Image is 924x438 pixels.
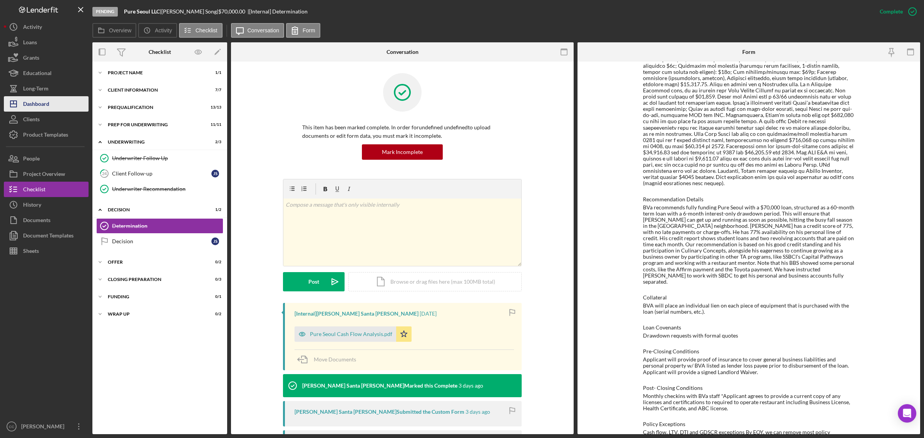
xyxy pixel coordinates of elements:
div: BVA will place an individual lien on each piece of equipment that is purchased with the loan (ser... [643,303,855,315]
div: Sheets [23,243,39,261]
div: Underwriter Recommendation [112,186,223,192]
div: Activity [23,19,42,37]
div: Underwriter Follow Up [112,155,223,161]
div: Long-Term [23,81,49,98]
div: Underwriting [108,140,202,144]
div: 0 / 3 [208,277,221,282]
div: Checklist [23,182,45,199]
div: 0 / 2 [208,260,221,264]
time: 2025-08-25 17:51 [459,383,483,389]
time: 2025-08-25 17:51 [465,409,490,415]
div: J S [211,237,219,245]
div: Decision [108,207,202,212]
a: Project Overview [4,166,89,182]
a: 24Client Follow-upJS [96,166,223,181]
div: Project Overview [23,166,65,184]
a: Determination [96,218,223,234]
div: [PERSON_NAME] Santa [PERSON_NAME] Marked this Complete [302,383,457,389]
div: $70,000.00 [218,8,248,15]
div: Document Templates [23,228,74,245]
button: Pure Seoul Cash Flow Analysis.pdf [295,326,412,342]
label: Activity [155,27,172,33]
div: Form [742,49,755,55]
button: Document Templates [4,228,89,243]
button: Move Documents [295,350,364,369]
div: Product Templates [23,127,68,144]
button: Product Templates [4,127,89,142]
div: 2 / 3 [208,140,221,144]
a: Underwriter Follow Up [96,150,223,166]
div: 0 / 1 [208,294,221,299]
div: BVa recommends fully funding Pure Seoul with a $70,000 loan, structured as a 60-month term loan w... [643,204,855,285]
div: 1 / 1 [208,70,221,75]
button: Clients [4,112,89,127]
button: Checklist [179,23,223,38]
div: 1 / 2 [208,207,221,212]
div: Prep for Underwriting [108,122,202,127]
time: 2025-08-26 17:26 [420,311,437,317]
button: Long-Term [4,81,89,96]
button: Sheets [4,243,89,259]
div: | [124,8,161,15]
div: Loans [23,35,37,52]
div: Lore Ipsum, DOL si ame consecte adipis el s doeiusmodt inc utlaboreetd magn aliqu, Enima. Minim v... [643,7,855,187]
div: Complete [880,4,903,19]
div: Policy Exceptions [643,421,855,427]
div: People [23,151,40,168]
p: This item has been marked complete. In order for undefined undefined to upload documents or edit ... [302,123,502,140]
div: Mark Incomplete [382,144,423,160]
button: People [4,151,89,166]
div: [PERSON_NAME] Song | [161,8,218,15]
div: Post- Closing Conditions [643,385,855,391]
button: Complete [872,4,920,19]
div: 7 / 7 [208,88,221,92]
button: Loans [4,35,89,50]
div: Recommendation Details [643,196,855,202]
div: Closing Preparation [108,277,202,282]
div: Project Name [108,70,202,75]
div: Decision [112,238,211,244]
div: Monthly checkins with BVa staff *Applicant agrees to provide a current copy of any licenses and c... [643,393,855,411]
div: Client Information [108,88,202,92]
div: Post [308,272,319,291]
div: History [23,197,41,214]
div: Applicant will provide proof of insurance to cover general business liabilities and personal prop... [643,356,855,375]
button: Conversation [231,23,285,38]
div: Client Follow-up [112,171,211,177]
label: Checklist [196,27,218,33]
button: Grants [4,50,89,65]
button: CC[PERSON_NAME] [4,419,89,434]
div: [Internal] [PERSON_NAME] Santa [PERSON_NAME] [295,311,418,317]
span: Move Documents [314,356,356,363]
button: History [4,197,89,212]
div: Offer [108,260,202,264]
div: [PERSON_NAME] [19,419,69,436]
div: Dashboard [23,96,49,114]
div: | [Internal] Determination [248,8,308,15]
div: Wrap Up [108,312,202,316]
div: Collateral [643,294,855,301]
div: Pure Seoul Cash Flow Analysis.pdf [310,331,392,337]
div: Grants [23,50,39,67]
div: Conversation [387,49,418,55]
div: Checklist [149,49,171,55]
div: Open Intercom Messenger [898,404,916,423]
div: Drawdown requests with formal quotes [643,333,738,339]
a: DecisionJS [96,234,223,249]
div: Educational [23,65,52,83]
button: Educational [4,65,89,81]
button: Checklist [4,182,89,197]
text: CC [9,425,14,429]
a: Underwriter Recommendation [96,181,223,197]
button: Overview [92,23,136,38]
label: Conversation [248,27,280,33]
